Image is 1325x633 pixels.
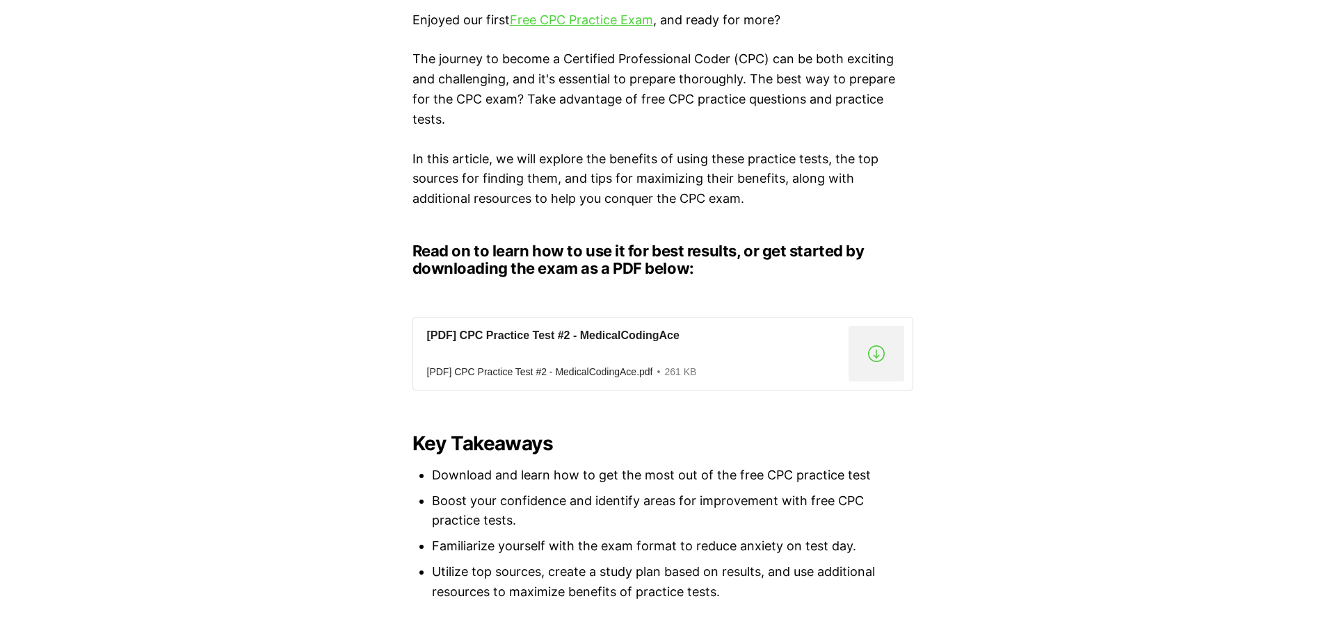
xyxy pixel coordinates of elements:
[432,491,913,532] li: Boost your confidence and identify areas for improvement with free CPC practice tests.
[432,562,913,602] li: Utilize top sources, create a study plan based on results, and use additional resources to maximi...
[412,49,913,129] p: The journey to become a Certified Professional Coder (CPC) can be both exciting and challenging, ...
[412,10,913,31] p: Enjoyed our first , and ready for more?
[510,13,653,27] a: Free CPC Practice Exam
[412,432,913,454] h2: Key Takeaways
[412,149,913,209] p: In this article, we will explore the benefits of using these practice tests, the top sources for ...
[432,466,913,486] li: Download and learn how to get the most out of the free CPC practice test
[427,329,843,343] div: [PDF] CPC Practice Test #2 - MedicalCodingAce
[427,366,653,377] div: [PDF] CPC Practice Test #2 - MedicalCodingAce.pdf
[412,242,913,278] h4: Read on to learn how to use it for best results, or get started by downloading the exam as a PDF ...
[653,365,697,378] div: 261 KB
[432,536,913,557] li: Familiarize yourself with the exam format to reduce anxiety on test day.
[412,317,913,391] a: [PDF] CPC Practice Test #2 - MedicalCodingAce[PDF] CPC Practice Test #2 - MedicalCodingAce.pdf261 KB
